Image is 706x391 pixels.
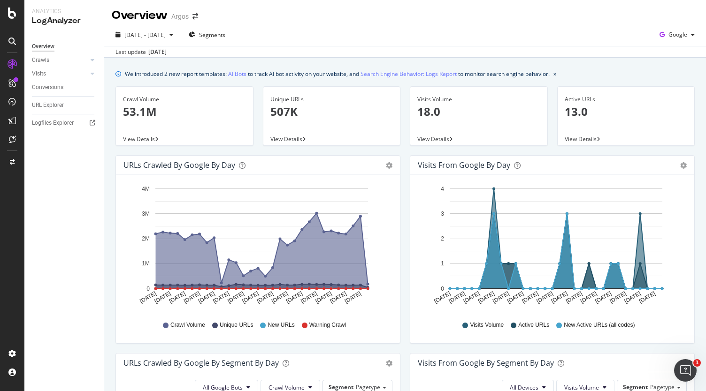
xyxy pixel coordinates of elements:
div: Conversions [32,83,63,92]
div: Overview [32,42,54,52]
span: Segment [623,383,648,391]
span: Pagetype [356,383,380,391]
text: [DATE] [594,290,613,305]
div: LogAnalyzer [32,15,96,26]
text: [DATE] [299,290,318,305]
span: Active URLs [518,321,549,329]
text: [DATE] [314,290,333,305]
a: Crawls [32,55,88,65]
text: [DATE] [536,290,554,305]
button: Google [656,27,698,42]
text: [DATE] [285,290,304,305]
text: [DATE] [477,290,496,305]
div: Crawl Volume [123,95,246,104]
p: 13.0 [565,104,688,120]
text: [DATE] [565,290,583,305]
div: URLs Crawled by Google By Segment By Day [123,358,279,368]
span: Pagetype [650,383,675,391]
text: [DATE] [153,290,172,305]
a: Conversions [32,83,97,92]
a: Search Engine Behavior: Logs Report [361,69,457,79]
text: 4 [441,186,444,192]
button: close banner [551,67,559,81]
div: Visits from Google by day [418,160,510,170]
div: Visits Volume [417,95,540,104]
span: New Active URLs (all codes) [564,321,635,329]
text: 2 [441,235,444,242]
text: [DATE] [491,290,510,305]
span: [DATE] - [DATE] [124,31,166,39]
a: URL Explorer [32,100,97,110]
text: [DATE] [521,290,539,305]
text: [DATE] [226,290,245,305]
span: Unique URLs [220,321,253,329]
text: 0 [146,286,150,292]
div: We introduced 2 new report templates: to track AI bot activity on your website, and to monitor se... [125,69,550,79]
div: Overview [112,8,168,23]
text: [DATE] [550,290,569,305]
text: [DATE] [197,290,216,305]
div: Unique URLs [270,95,393,104]
span: New URLs [268,321,294,329]
a: AI Bots [228,69,246,79]
div: Analytics [32,8,96,15]
text: 4M [142,186,150,192]
span: View Details [565,135,597,143]
div: Crawls [32,55,49,65]
span: Segments [199,31,225,39]
span: Crawl Volume [170,321,205,329]
span: Google [668,30,687,38]
text: [DATE] [462,290,481,305]
span: Segment [329,383,353,391]
a: Logfiles Explorer [32,118,97,128]
text: [DATE] [344,290,362,305]
button: [DATE] - [DATE] [112,27,177,42]
text: [DATE] [608,290,627,305]
div: arrow-right-arrow-left [192,13,198,20]
span: View Details [123,135,155,143]
div: Active URLs [565,95,688,104]
text: [DATE] [448,290,467,305]
div: Visits from Google By Segment By Day [418,358,554,368]
div: gear [680,162,687,169]
a: Overview [32,42,97,52]
div: Logfiles Explorer [32,118,74,128]
text: [DATE] [623,290,642,305]
text: 2M [142,235,150,242]
p: 18.0 [417,104,540,120]
div: Argos [171,12,189,21]
text: [DATE] [638,290,657,305]
div: gear [386,162,392,169]
div: Last update [115,48,167,56]
div: Visits [32,69,46,79]
iframe: Intercom live chat [674,359,697,382]
span: View Details [270,135,302,143]
div: URLs Crawled by Google by day [123,160,235,170]
div: URL Explorer [32,100,64,110]
span: Visits Volume [470,321,504,329]
a: Visits [32,69,88,79]
text: [DATE] [506,290,525,305]
span: 1 [693,359,701,367]
text: [DATE] [256,290,275,305]
div: [DATE] [148,48,167,56]
text: [DATE] [168,290,187,305]
text: [DATE] [329,290,348,305]
svg: A chart. [123,182,389,312]
text: 3M [142,211,150,217]
text: 1M [142,261,150,267]
text: 3 [441,211,444,217]
text: 0 [441,286,444,292]
text: [DATE] [241,290,260,305]
text: [DATE] [212,290,230,305]
text: [DATE] [433,290,452,305]
p: 53.1M [123,104,246,120]
text: [DATE] [579,290,598,305]
text: 1 [441,261,444,267]
button: Segments [185,27,229,42]
span: View Details [417,135,449,143]
svg: A chart. [418,182,683,312]
text: [DATE] [183,290,201,305]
